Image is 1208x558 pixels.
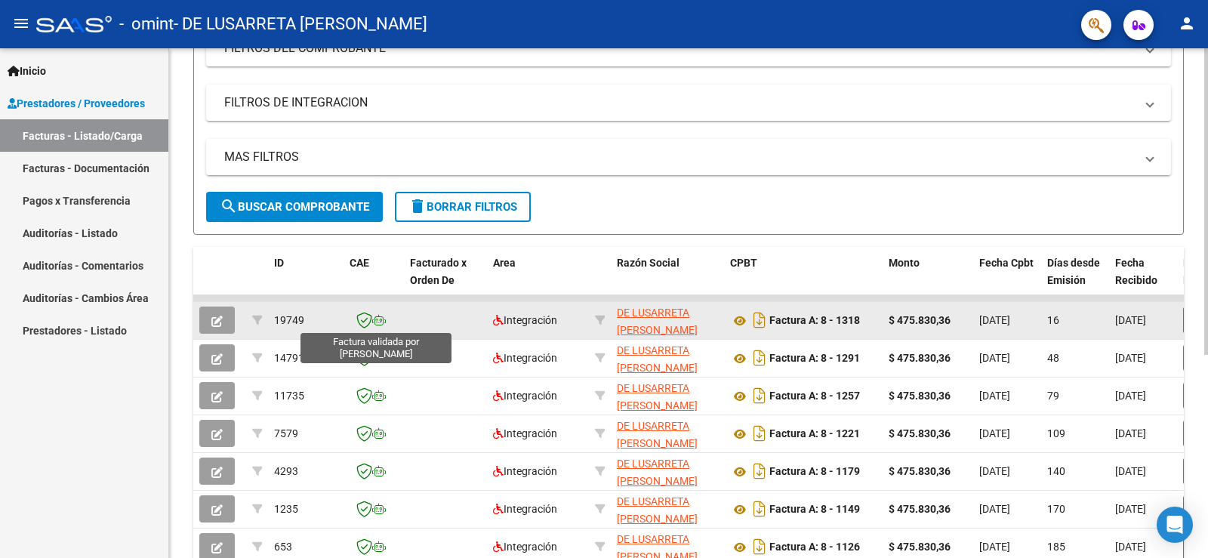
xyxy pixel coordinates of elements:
span: 16 [1047,314,1059,326]
i: Descargar documento [750,346,769,370]
span: Facturado x Orden De [410,257,467,286]
span: DE LUSARRETA [PERSON_NAME] [617,307,698,336]
span: Días desde Emisión [1047,257,1100,286]
datatable-header-cell: CAE [344,247,404,313]
i: Descargar documento [750,421,769,445]
span: Integración [493,390,557,402]
mat-panel-title: FILTROS DE INTEGRACION [224,94,1135,111]
span: Integración [493,314,557,326]
datatable-header-cell: Facturado x Orden De [404,247,487,313]
span: Integración [493,541,557,553]
div: Open Intercom Messenger [1157,507,1193,543]
span: [DATE] [1115,427,1146,439]
div: 23253617594 [617,493,718,525]
span: Integración [493,503,557,515]
span: [DATE] [1115,352,1146,364]
span: Razón Social [617,257,679,269]
strong: Factura A: 8 - 1291 [769,353,860,365]
span: CPBT [730,257,757,269]
span: DE LUSARRETA [PERSON_NAME] [617,344,698,374]
span: 1235 [274,503,298,515]
datatable-header-cell: Fecha Cpbt [973,247,1041,313]
span: 14791 [274,352,304,364]
strong: $ 475.830,36 [889,503,951,515]
span: [DATE] [1115,503,1146,515]
span: ID [274,257,284,269]
span: Area [493,257,516,269]
mat-icon: delete [408,197,427,215]
mat-panel-title: MAS FILTROS [224,149,1135,165]
datatable-header-cell: Area [487,247,589,313]
span: 4293 [274,465,298,477]
datatable-header-cell: CPBT [724,247,883,313]
strong: Factura A: 8 - 1257 [769,390,860,402]
datatable-header-cell: Monto [883,247,973,313]
strong: Factura A: 8 - 1318 [769,315,860,327]
strong: Factura A: 8 - 1149 [769,504,860,516]
strong: Factura A: 8 - 1221 [769,428,860,440]
span: Inicio [8,63,46,79]
strong: $ 475.830,36 [889,390,951,402]
span: [DATE] [1115,390,1146,402]
strong: $ 475.830,36 [889,541,951,553]
div: 23253617594 [617,455,718,487]
span: - omint [119,8,174,41]
span: [DATE] [979,541,1010,553]
span: 48 [1047,352,1059,364]
span: DE LUSARRETA [PERSON_NAME] [617,382,698,412]
span: [DATE] [979,427,1010,439]
strong: $ 475.830,36 [889,314,951,326]
span: 19749 [274,314,304,326]
span: [DATE] [979,352,1010,364]
mat-expansion-panel-header: FILTROS DE INTEGRACION [206,85,1171,121]
datatable-header-cell: Razón Social [611,247,724,313]
span: 11735 [274,390,304,402]
span: [DATE] [1115,314,1146,326]
span: 185 [1047,541,1065,553]
span: [DATE] [1115,465,1146,477]
button: Borrar Filtros [395,192,531,222]
span: Fecha Recibido [1115,257,1157,286]
span: Prestadores / Proveedores [8,95,145,112]
i: Descargar documento [750,384,769,408]
strong: $ 475.830,36 [889,427,951,439]
div: 23253617594 [617,380,718,412]
span: 7579 [274,427,298,439]
span: [DATE] [979,465,1010,477]
strong: $ 475.830,36 [889,352,951,364]
span: - DE LUSARRETA [PERSON_NAME] [174,8,427,41]
datatable-header-cell: Días desde Emisión [1041,247,1109,313]
mat-icon: search [220,197,238,215]
span: CAE [350,257,369,269]
span: DE LUSARRETA [PERSON_NAME] [617,420,698,449]
span: [DATE] [1115,541,1146,553]
span: DE LUSARRETA [PERSON_NAME] [617,458,698,487]
div: 23253617594 [617,418,718,449]
button: Buscar Comprobante [206,192,383,222]
span: [DATE] [979,390,1010,402]
span: Integración [493,465,557,477]
span: 109 [1047,427,1065,439]
strong: Factura A: 8 - 1126 [769,541,860,553]
mat-expansion-panel-header: MAS FILTROS [206,139,1171,175]
span: DE LUSARRETA [PERSON_NAME] [617,495,698,525]
span: [DATE] [979,503,1010,515]
span: Monto [889,257,920,269]
div: 23253617594 [617,342,718,374]
mat-icon: person [1178,14,1196,32]
span: Borrar Filtros [408,200,517,214]
span: Fecha Cpbt [979,257,1034,269]
div: 23253617594 [617,304,718,336]
i: Descargar documento [750,459,769,483]
datatable-header-cell: Fecha Recibido [1109,247,1177,313]
span: 170 [1047,503,1065,515]
mat-icon: menu [12,14,30,32]
span: 140 [1047,465,1065,477]
i: Descargar documento [750,308,769,332]
span: 653 [274,541,292,553]
span: Integración [493,352,557,364]
span: [DATE] [979,314,1010,326]
span: 79 [1047,390,1059,402]
strong: $ 475.830,36 [889,465,951,477]
span: Buscar Comprobante [220,200,369,214]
